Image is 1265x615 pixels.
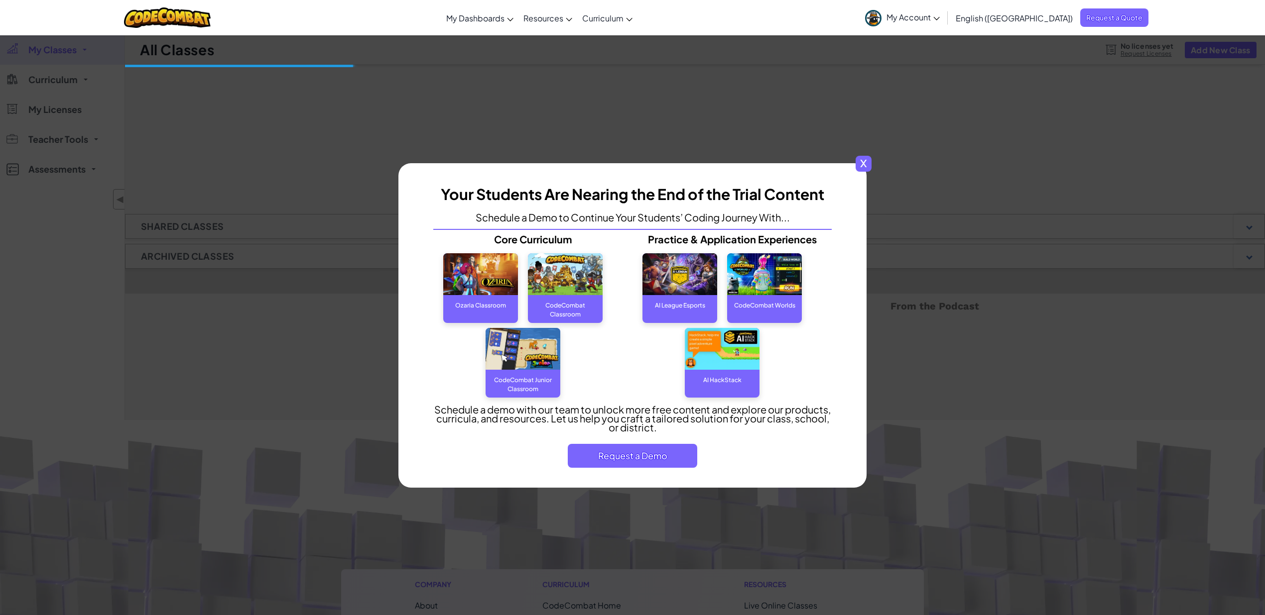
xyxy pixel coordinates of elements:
img: AI League [642,253,717,296]
img: CodeCombat Junior [486,328,560,370]
h3: Your Students Are Nearing the End of the Trial Content [441,183,824,205]
div: CodeCombat Classroom [528,295,603,315]
span: My Account [886,12,940,22]
img: CodeCombat World [727,253,802,296]
a: Resources [518,4,577,31]
p: Schedule a Demo to Continue Your Students’ Coding Journey With... [476,213,790,222]
a: Request a Quote [1080,8,1148,27]
div: AI League Esports [642,295,717,315]
img: CodeCombat [528,253,603,296]
div: CodeCombat Worlds [727,295,802,315]
img: AI Hackstack [685,328,759,370]
a: My Dashboards [441,4,518,31]
img: avatar [865,10,882,26]
span: Resources [523,13,563,23]
a: My Account [860,2,945,33]
button: Request a Demo [568,444,697,468]
a: English ([GEOGRAPHIC_DATA]) [951,4,1078,31]
p: Core Curriculum [433,235,632,244]
img: Ozaria [443,253,518,296]
p: Practice & Application Experiences [632,235,832,244]
span: English ([GEOGRAPHIC_DATA]) [956,13,1073,23]
a: Curriculum [577,4,637,31]
img: CodeCombat logo [124,7,211,28]
span: My Dashboards [446,13,505,23]
div: CodeCombat Junior Classroom [486,370,560,390]
div: Ozaria Classroom [443,295,518,315]
p: Schedule a demo with our team to unlock more free content and explore our products, curricula, ​a... [433,405,832,432]
span: x [856,156,872,172]
span: Curriculum [582,13,624,23]
div: AI HackStack [685,370,759,390]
